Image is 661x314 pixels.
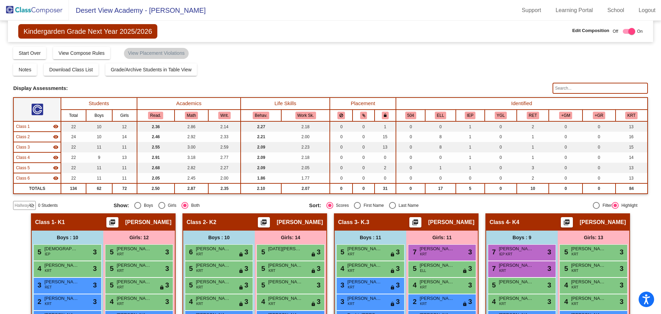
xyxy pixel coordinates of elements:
td: 0 [353,132,375,142]
td: 2.59 [208,142,241,152]
td: 0 [375,173,396,183]
button: ELL [435,112,446,119]
td: 5 [456,183,485,194]
td: 13 [112,152,137,163]
span: [PERSON_NAME] [268,262,303,269]
td: 2.23 [281,142,330,152]
span: Class 2 [187,219,206,226]
span: lock [311,252,316,257]
th: Placement [330,98,396,110]
td: 84 [616,183,648,194]
span: 3 [547,263,551,274]
div: Boys [141,202,153,209]
td: 0 [396,183,426,194]
span: 5 [339,248,344,256]
td: 24 [61,132,86,142]
td: 15 [616,142,648,152]
td: 1 [517,152,549,163]
div: Girls: 11 [406,231,478,244]
span: [PERSON_NAME] [420,245,454,252]
td: 0 [396,163,426,173]
mat-icon: visibility_off [29,203,34,208]
span: 3 [620,247,623,257]
td: 2.09 [241,142,281,152]
td: 0 [330,132,353,142]
button: Behav. [253,112,269,119]
td: Teneisha Nelms - K1 [13,121,61,132]
span: 3 [244,263,248,274]
td: 9 [86,152,112,163]
td: 2.10 [241,183,281,194]
td: 0 [583,132,615,142]
td: 22 [61,163,86,173]
td: 13 [616,173,648,183]
span: [DATE][PERSON_NAME] [268,245,303,252]
span: - K2 [206,219,216,226]
td: 2.27 [241,121,281,132]
span: 5 [563,248,568,256]
span: KRT [420,252,427,257]
a: Logout [633,5,661,16]
span: [PERSON_NAME] [117,262,151,269]
td: 11 [112,163,137,173]
td: Veronica Guzman - K2 [13,132,61,142]
button: Work Sk. [295,112,316,119]
td: Sandra Hamilton - K5 [13,163,61,173]
span: [DEMOGRAPHIC_DATA][PERSON_NAME] [44,245,79,252]
td: 2.77 [208,152,241,163]
td: 11 [86,163,112,173]
span: Start Over [19,50,41,56]
mat-chip: View Placement Violations [124,48,189,59]
td: 0 [330,173,353,183]
th: Students [61,98,137,110]
td: 0 [353,163,375,173]
td: 2 [517,173,549,183]
button: Read. [148,112,163,119]
span: [PERSON_NAME] [580,219,626,226]
td: 11 [112,142,137,152]
span: Show: [114,202,129,209]
td: 8 [425,132,455,142]
div: Girls: 14 [255,231,326,244]
td: 0 [549,173,583,183]
th: Girls [112,110,137,121]
td: 0 [549,132,583,142]
span: 3 [317,247,321,257]
span: KRT [117,252,124,257]
mat-icon: visibility [53,144,59,150]
td: 12 [112,121,137,132]
span: Notes [19,67,31,72]
span: 3 [93,263,97,274]
button: Download Class List [44,63,98,76]
button: Print Students Details [561,217,573,227]
td: 2.27 [208,163,241,173]
td: 0 [485,183,517,194]
button: RET [527,112,539,119]
td: 0 [330,142,353,152]
td: 0 [396,173,426,183]
span: Class 3 [338,219,357,226]
span: Class 4 [16,154,30,161]
span: 0 Students [38,202,57,209]
button: Grade/Archive Students in Table View [105,63,197,76]
button: KRT [625,112,637,119]
td: 0 [396,132,426,142]
th: Keep away students [330,110,353,121]
span: Kindergarden Grade Next Year 2025/2026 [18,24,157,39]
th: Academics [137,98,241,110]
div: Scores [333,202,349,209]
td: 2.55 [137,142,175,152]
td: 0 [396,121,426,132]
span: On [637,28,643,34]
th: 504 Plan [396,110,426,121]
td: 0 [485,152,517,163]
td: 2.46 [137,132,175,142]
th: Identified [396,98,648,110]
div: Girls [165,202,177,209]
input: Search... [553,83,648,94]
th: Individualized Education Plan [456,110,485,121]
span: Desert View Academy - [PERSON_NAME] [69,5,206,16]
span: 3 [396,247,400,257]
span: 3 [244,247,248,257]
td: 2 [375,163,396,173]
